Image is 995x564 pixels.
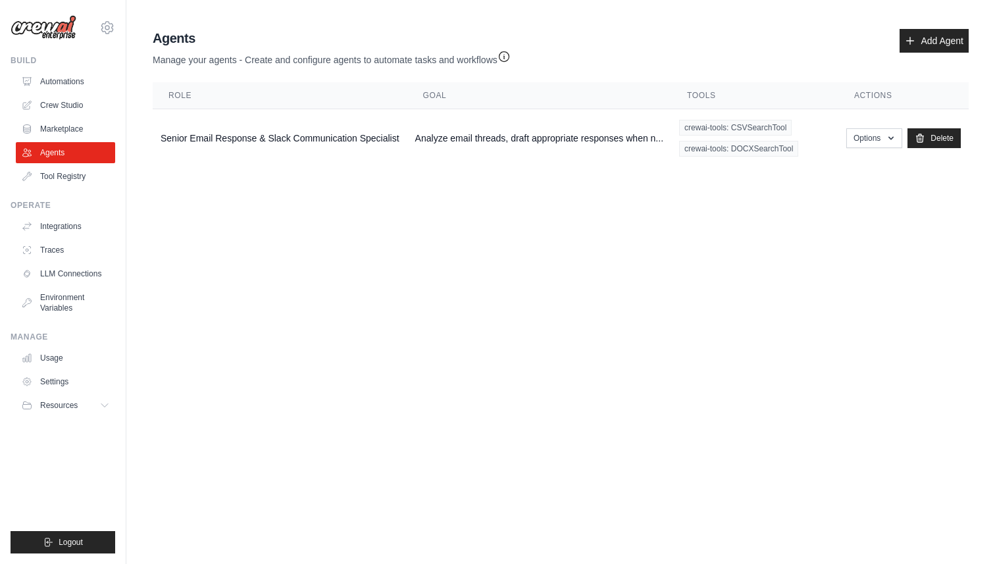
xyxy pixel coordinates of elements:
[153,47,511,66] p: Manage your agents - Create and configure agents to automate tasks and workflows
[16,142,115,163] a: Agents
[11,531,115,553] button: Logout
[679,141,798,157] span: crewai-tools: DOCXSearchTool
[407,109,671,168] td: Analyze email threads, draft appropriate responses when n...
[59,537,83,548] span: Logout
[153,82,407,109] th: Role
[846,128,902,148] button: Options
[153,109,407,168] td: Senior Email Response & Slack Communication Specialist
[900,29,969,53] a: Add Agent
[907,128,961,148] a: Delete
[838,82,969,109] th: Actions
[16,287,115,319] a: Environment Variables
[16,371,115,392] a: Settings
[16,216,115,237] a: Integrations
[11,200,115,211] div: Operate
[11,55,115,66] div: Build
[16,95,115,116] a: Crew Studio
[16,395,115,416] button: Resources
[16,240,115,261] a: Traces
[153,29,511,47] h2: Agents
[679,120,792,136] span: crewai-tools: CSVSearchTool
[11,15,76,40] img: Logo
[40,400,78,411] span: Resources
[16,263,115,284] a: LLM Connections
[407,82,671,109] th: Goal
[16,347,115,369] a: Usage
[16,118,115,140] a: Marketplace
[929,501,995,564] iframe: Chat Widget
[11,332,115,342] div: Manage
[671,82,838,109] th: Tools
[16,166,115,187] a: Tool Registry
[16,71,115,92] a: Automations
